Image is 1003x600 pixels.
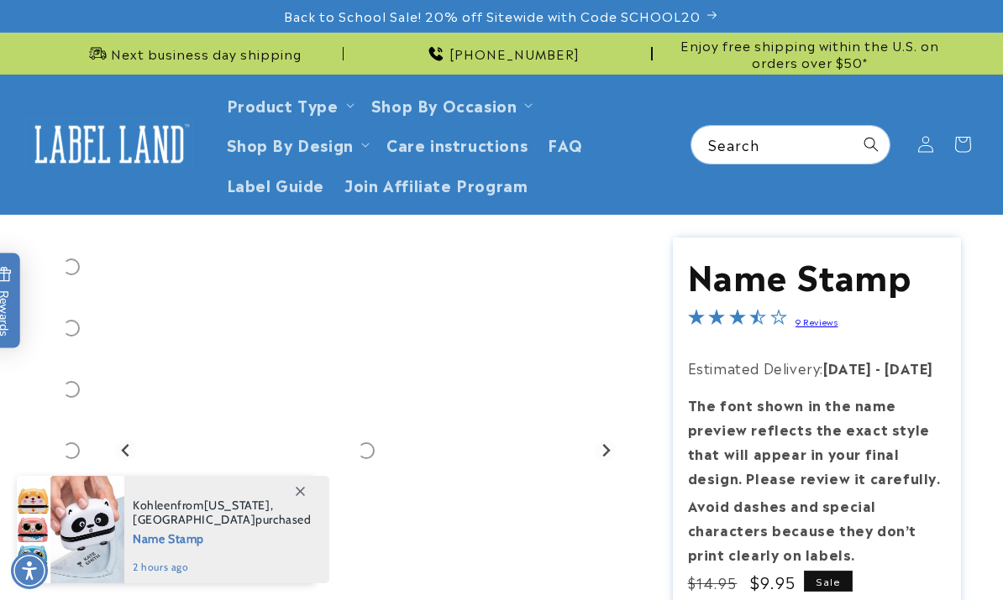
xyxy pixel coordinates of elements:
div: Go to slide 3 [42,299,101,357]
div: Go to slide 2 [42,237,101,296]
span: $9.95 [750,571,796,593]
s: $14.95 [688,572,738,592]
a: Label Land [19,112,200,176]
img: Label Land [25,118,193,170]
span: from , purchased [133,498,312,527]
span: [GEOGRAPHIC_DATA] [133,512,255,527]
span: Kohleen [133,498,177,513]
button: Previous slide [115,439,138,462]
a: FAQ [538,124,593,164]
summary: Product Type [217,85,361,124]
summary: Shop By Occasion [361,85,540,124]
span: Care instructions [386,134,528,154]
a: Shop By Design [227,133,354,155]
strong: The font shown in the name preview reflects the exact style that will appear in your final design... [688,394,941,487]
h1: Name Stamp [688,253,947,296]
div: Announcement [350,33,652,74]
span: Shop By Occasion [371,95,517,114]
a: 9 Reviews [796,316,838,327]
span: FAQ [548,134,583,154]
a: Label Guide [217,164,335,204]
span: [PHONE_NUMBER] [449,45,580,62]
div: Go to slide 5 [42,421,101,480]
a: Care instructions [376,124,538,164]
div: Announcement [659,33,961,74]
strong: [DATE] [823,357,872,378]
strong: - [875,357,881,378]
span: Label Guide [227,175,325,194]
span: [US_STATE] [204,498,270,513]
iframe: Gorgias live chat messenger [835,528,986,583]
span: Enjoy free shipping within the U.S. on orders over $50* [659,37,961,70]
summary: Shop By Design [217,124,376,164]
div: Announcement [42,33,344,74]
p: Estimated Delivery: [688,356,947,380]
a: Join Affiliate Program [334,164,538,204]
span: 3.3-star overall rating [688,310,787,331]
span: Sale [804,571,853,592]
a: Product Type [227,93,339,116]
button: Next slide [595,439,617,462]
span: Back to School Sale! 20% off Sitewide with Code SCHOOL20 [284,8,701,24]
strong: [DATE] [885,357,933,378]
button: Search [853,126,890,163]
div: Accessibility Menu [11,552,48,589]
strong: Avoid dashes and special characters because they don’t print clearly on labels. [688,495,916,564]
span: Join Affiliate Program [344,175,528,194]
span: Next business day shipping [111,45,302,62]
div: Go to slide 4 [42,360,101,419]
